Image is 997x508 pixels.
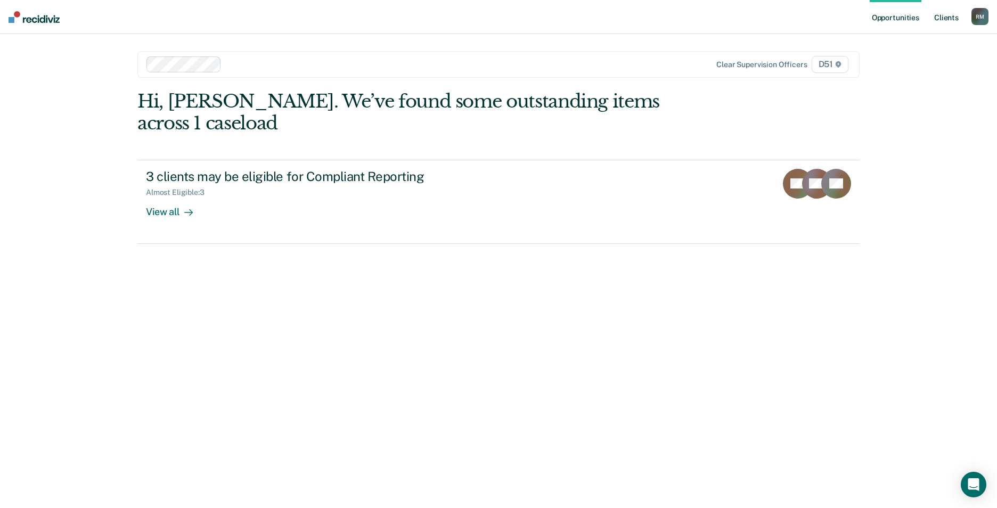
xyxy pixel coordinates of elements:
a: 3 clients may be eligible for Compliant ReportingAlmost Eligible:3View all [137,160,860,244]
span: D51 [812,56,848,73]
div: Almost Eligible : 3 [146,188,213,197]
button: RM [971,8,988,25]
div: R M [971,8,988,25]
div: Clear supervision officers [716,60,807,69]
div: Hi, [PERSON_NAME]. We’ve found some outstanding items across 1 caseload [137,91,715,134]
div: View all [146,197,206,218]
div: Open Intercom Messenger [961,472,986,497]
div: 3 clients may be eligible for Compliant Reporting [146,169,520,184]
img: Recidiviz [9,11,60,23]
